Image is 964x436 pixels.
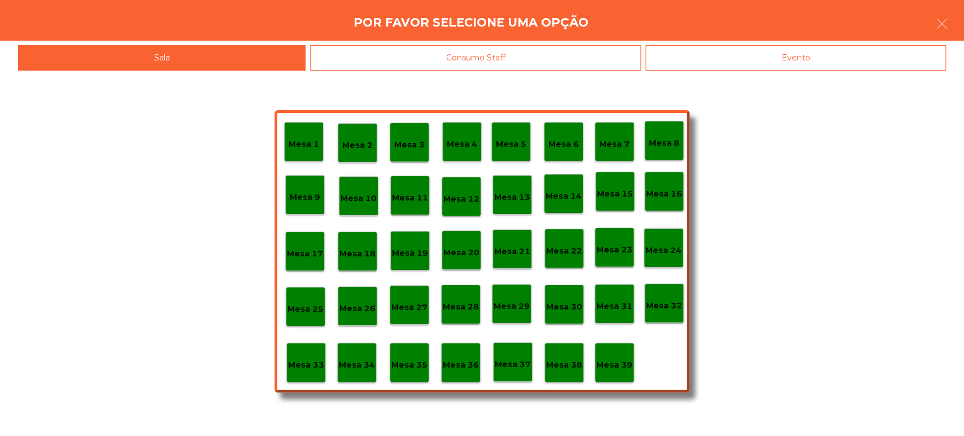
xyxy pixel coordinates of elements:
[310,45,641,71] div: Consumo Staff
[342,139,373,152] p: Mesa 2
[339,302,376,315] p: Mesa 26
[645,244,682,257] p: Mesa 24
[443,359,479,372] p: Mesa 36
[443,246,479,259] p: Mesa 20
[289,138,319,151] p: Mesa 1
[391,301,428,314] p: Mesa 27
[597,188,633,200] p: Mesa 15
[447,138,477,151] p: Mesa 4
[548,138,579,151] p: Mesa 6
[546,300,582,313] p: Mesa 30
[339,247,376,260] p: Mesa 18
[494,245,530,258] p: Mesa 21
[546,190,582,203] p: Mesa 14
[596,243,633,256] p: Mesa 23
[391,359,428,372] p: Mesa 35
[495,358,531,371] p: Mesa 37
[646,299,682,312] p: Mesa 32
[394,138,425,151] p: Mesa 3
[392,247,428,260] p: Mesa 19
[494,300,530,313] p: Mesa 29
[354,14,588,31] h4: Por favor selecione uma opção
[546,359,582,372] p: Mesa 38
[546,245,582,258] p: Mesa 22
[443,193,479,206] p: Mesa 12
[18,45,306,71] div: Sala
[645,45,946,71] div: Evento
[341,192,377,205] p: Mesa 10
[392,191,428,204] p: Mesa 11
[287,247,323,260] p: Mesa 17
[649,137,679,150] p: Mesa 8
[443,300,479,313] p: Mesa 28
[596,359,633,372] p: Mesa 39
[496,138,526,151] p: Mesa 5
[339,359,375,372] p: Mesa 34
[287,303,324,316] p: Mesa 25
[599,138,630,151] p: Mesa 7
[290,191,320,204] p: Mesa 9
[494,191,530,204] p: Mesa 13
[646,188,682,200] p: Mesa 16
[596,300,633,313] p: Mesa 31
[288,359,324,372] p: Mesa 33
